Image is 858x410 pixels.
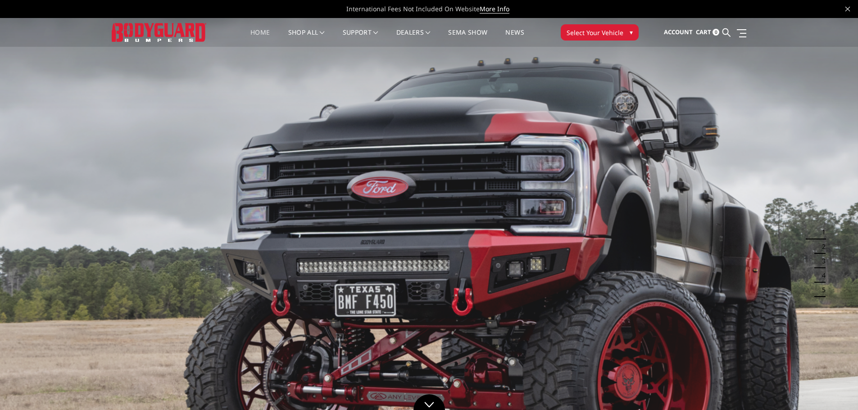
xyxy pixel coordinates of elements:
a: Account [664,20,693,45]
span: ▾ [630,27,633,37]
button: 2 of 5 [817,239,826,254]
a: Click to Down [413,394,445,410]
button: 5 of 5 [817,283,826,297]
span: 0 [713,29,719,36]
a: More Info [480,5,509,14]
a: Support [343,29,378,47]
a: Dealers [396,29,431,47]
a: Home [250,29,270,47]
button: 3 of 5 [817,254,826,268]
a: SEMA Show [448,29,487,47]
span: Select Your Vehicle [567,28,623,37]
button: 4 of 5 [817,268,826,283]
a: shop all [288,29,325,47]
span: Account [664,28,693,36]
span: Cart [696,28,711,36]
button: 1 of 5 [817,225,826,239]
a: Cart 0 [696,20,719,45]
button: Select Your Vehicle [561,24,639,41]
a: News [505,29,524,47]
img: BODYGUARD BUMPERS [112,23,206,41]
